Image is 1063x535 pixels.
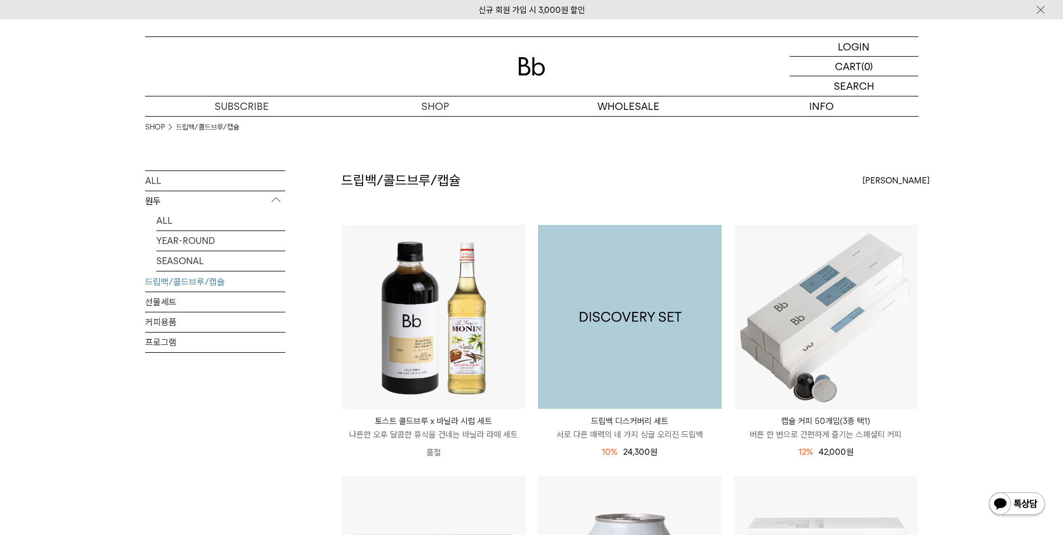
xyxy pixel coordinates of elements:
img: 로고 [518,57,545,76]
a: 커피용품 [145,312,285,332]
p: 나른한 오후 달콤한 휴식을 건네는 바닐라 라떼 세트 [342,428,526,441]
a: YEAR-ROUND [156,231,285,251]
p: INFO [725,96,918,116]
img: 캡슐 커피 50개입(3종 택1) [734,225,918,409]
a: 선물세트 [145,292,285,312]
a: 드립백 디스커버리 세트 서로 다른 매력의 네 가지 싱글 오리진 드립백 [538,414,722,441]
a: 드립백 디스커버리 세트 [538,225,722,409]
p: 드립백 디스커버리 세트 [538,414,722,428]
img: 토스트 콜드브루 x 바닐라 시럽 세트 [342,225,526,409]
a: CART (0) [790,57,918,76]
span: 원 [846,447,853,457]
span: [PERSON_NAME] [862,174,930,187]
p: 품절 [342,441,526,464]
p: 버튼 한 번으로 간편하게 즐기는 스페셜티 커피 [734,428,918,441]
p: WHOLESALE [532,96,725,116]
a: SHOP [145,122,165,133]
p: 캡슐 커피 50개입(3종 택1) [734,414,918,428]
p: LOGIN [838,37,870,56]
a: ALL [156,211,285,230]
a: LOGIN [790,37,918,57]
p: CART [835,57,861,76]
img: 카카오톡 채널 1:1 채팅 버튼 [988,491,1046,518]
a: SHOP [338,96,532,116]
a: SEASONAL [156,251,285,271]
p: 서로 다른 매력의 네 가지 싱글 오리진 드립백 [538,428,722,441]
a: ALL [145,171,285,191]
p: 원두 [145,191,285,211]
div: 12% [799,445,813,459]
span: 42,000 [819,447,853,457]
a: 프로그램 [145,333,285,352]
a: 드립백/콜드브루/캡슐 [145,272,285,292]
a: 신규 회원 가입 시 3,000원 할인 [479,5,585,15]
span: 24,300 [623,447,657,457]
span: 원 [650,447,657,457]
a: 캡슐 커피 50개입(3종 택1) 버튼 한 번으로 간편하게 즐기는 스페셜티 커피 [734,414,918,441]
p: SEARCH [834,76,874,96]
p: 토스트 콜드브루 x 바닐라 시럽 세트 [342,414,526,428]
div: 10% [602,445,618,459]
a: SUBSCRIBE [145,96,338,116]
a: 토스트 콜드브루 x 바닐라 시럽 세트 나른한 오후 달콤한 휴식을 건네는 바닐라 라떼 세트 [342,414,526,441]
img: 1000001174_add2_035.jpg [538,225,722,409]
h2: 드립백/콜드브루/캡슐 [341,171,461,190]
a: 드립백/콜드브루/캡슐 [176,122,239,133]
p: (0) [861,57,873,76]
